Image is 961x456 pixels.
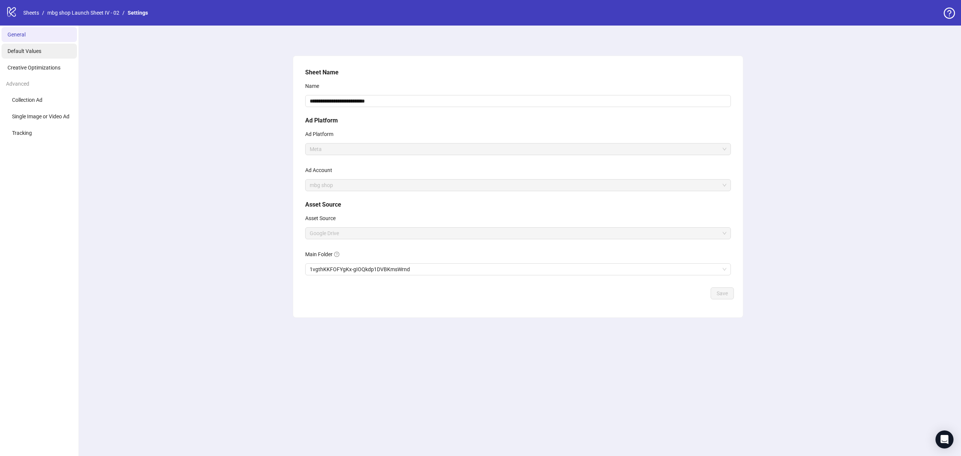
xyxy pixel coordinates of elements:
h5: Sheet Name [305,68,731,77]
span: Meta [310,143,726,155]
span: Default Values [8,48,41,54]
h5: Ad Platform [305,116,731,125]
span: Collection Ad [12,97,42,103]
a: Sheets [22,9,41,17]
a: Settings [126,9,149,17]
label: Main Folder [305,248,344,260]
span: Single Image or Video Ad [12,113,69,119]
span: question-circle [334,252,339,257]
span: mbg shop [310,180,726,191]
label: Name [305,80,324,92]
li: / [122,9,125,17]
span: Creative Optimizations [8,65,60,71]
span: 1vgthKKFOFYgKx-gIOQkdp1DVBKmsWrnd [310,264,726,275]
span: Tracking [12,130,32,136]
li: / [42,9,44,17]
span: question-circle [944,8,955,19]
button: Save [711,287,734,299]
div: Open Intercom Messenger [935,430,953,448]
label: Ad Account [305,164,337,176]
span: Google Drive [310,228,726,239]
input: Name [305,95,731,107]
label: Ad Platform [305,128,338,140]
a: mbg shop Launch Sheet IV - 02 [46,9,121,17]
h5: Asset Source [305,200,731,209]
label: Asset Source [305,212,340,224]
span: General [8,32,26,38]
